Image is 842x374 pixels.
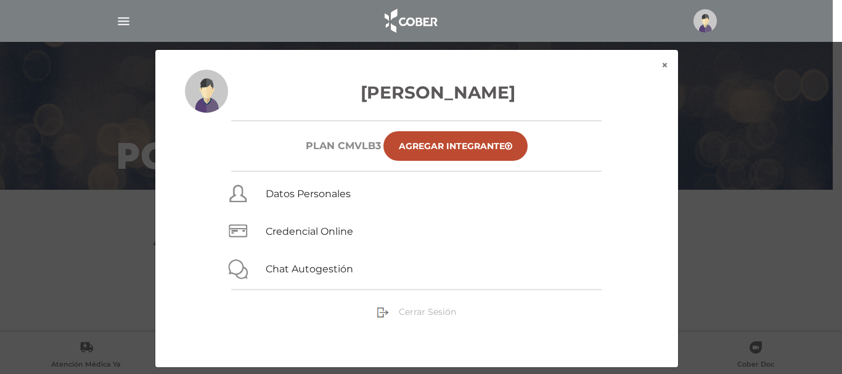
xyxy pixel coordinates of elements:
img: sign-out.png [377,306,389,319]
a: Agregar Integrante [383,131,528,161]
img: profile-placeholder.svg [185,70,228,113]
img: logo_cober_home-white.png [378,6,443,36]
a: Chat Autogestión [266,263,353,275]
img: profile-placeholder.svg [693,9,717,33]
h6: Plan CMVLB3 [306,140,381,152]
a: Datos Personales [266,188,351,200]
a: Cerrar Sesión [377,306,456,317]
h3: [PERSON_NAME] [185,79,648,105]
span: Cerrar Sesión [399,306,456,317]
a: Credencial Online [266,226,353,237]
img: Cober_menu-lines-white.svg [116,14,131,29]
button: × [652,50,678,81]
